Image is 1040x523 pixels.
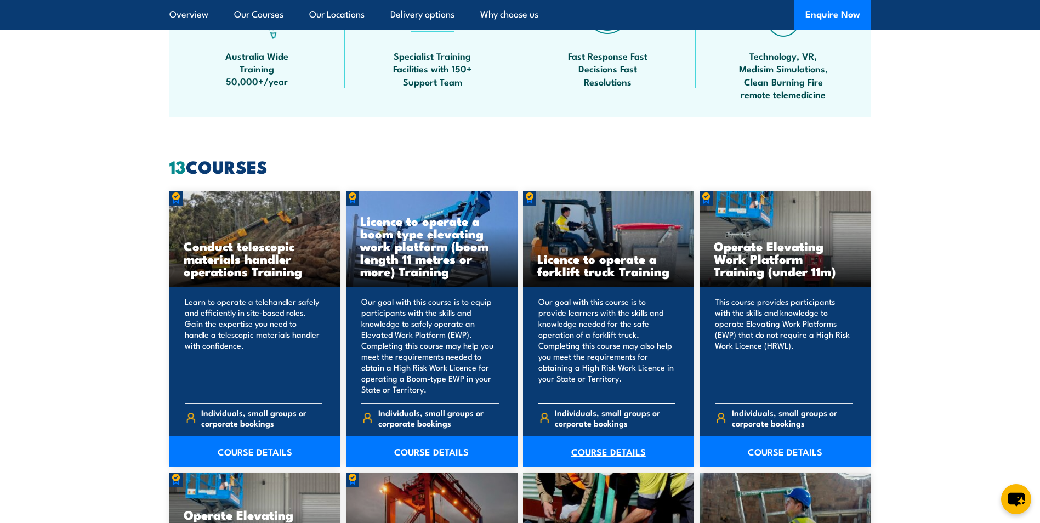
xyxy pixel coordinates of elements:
p: Our goal with this course is to provide learners with the skills and knowledge needed for the saf... [538,296,676,395]
p: This course provides participants with the skills and knowledge to operate Elevating Work Platfor... [715,296,853,395]
a: COURSE DETAILS [169,436,341,467]
span: Individuals, small groups or corporate bookings [201,407,322,428]
span: Individuals, small groups or corporate bookings [555,407,675,428]
span: Australia Wide Training 50,000+/year [208,49,306,88]
p: Learn to operate a telehandler safely and efficiently in site-based roles. Gain the expertise you... [185,296,322,395]
a: COURSE DETAILS [700,436,871,467]
a: COURSE DETAILS [523,436,695,467]
button: chat-button [1001,484,1031,514]
span: Individuals, small groups or corporate bookings [732,407,853,428]
span: Specialist Training Facilities with 150+ Support Team [383,49,482,88]
h3: Conduct telescopic materials handler operations Training [184,240,327,277]
a: COURSE DETAILS [346,436,518,467]
h3: Operate Elevating Work Platform Training (under 11m) [714,240,857,277]
h3: Licence to operate a boom type elevating work platform (boom length 11 metres or more) Training [360,214,503,277]
span: Individuals, small groups or corporate bookings [378,407,499,428]
span: Fast Response Fast Decisions Fast Resolutions [559,49,657,88]
p: Our goal with this course is to equip participants with the skills and knowledge to safely operat... [361,296,499,395]
h3: Licence to operate a forklift truck Training [537,252,680,277]
strong: 13 [169,152,186,180]
h2: COURSES [169,158,871,174]
span: Technology, VR, Medisim Simulations, Clean Burning Fire remote telemedicine [734,49,833,101]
